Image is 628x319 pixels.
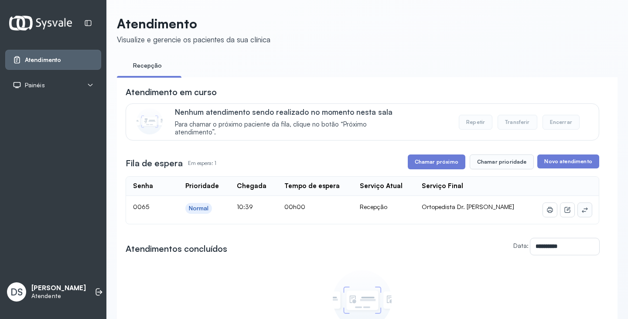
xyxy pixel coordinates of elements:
button: Novo atendimento [537,154,599,168]
span: 00h00 [284,203,305,210]
span: 10:39 [237,203,253,210]
h3: Fila de espera [126,157,183,169]
button: Encerrar [543,115,580,130]
p: Nenhum atendimento sendo realizado no momento nesta sala [175,107,406,117]
div: Serviço Final [422,182,463,190]
a: Recepção [117,58,178,73]
a: Atendimento [13,55,94,64]
div: Visualize e gerencie os pacientes da sua clínica [117,35,270,44]
button: Transferir [498,115,537,130]
button: Chamar próximo [408,154,465,169]
span: Para chamar o próximo paciente da fila, clique no botão “Próximo atendimento”. [175,120,406,137]
p: Atendente [31,292,86,300]
span: Ortopedista Dr. [PERSON_NAME] [422,203,514,210]
label: Data: [513,242,529,249]
span: Painéis [25,82,45,89]
span: Atendimento [25,56,61,64]
div: Recepção [360,203,407,211]
div: Senha [133,182,153,190]
h3: Atendimentos concluídos [126,243,227,255]
p: Atendimento [117,16,270,31]
img: Imagem de CalloutCard [137,108,163,134]
div: Serviço Atual [360,182,403,190]
p: [PERSON_NAME] [31,284,86,292]
h3: Atendimento em curso [126,86,217,98]
p: Em espera: 1 [188,157,216,169]
button: Chamar prioridade [470,154,534,169]
div: Normal [189,205,209,212]
div: Chegada [237,182,266,190]
img: Logotipo do estabelecimento [9,16,72,30]
button: Repetir [459,115,492,130]
div: Tempo de espera [284,182,340,190]
div: Prioridade [185,182,219,190]
span: 0065 [133,203,149,210]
